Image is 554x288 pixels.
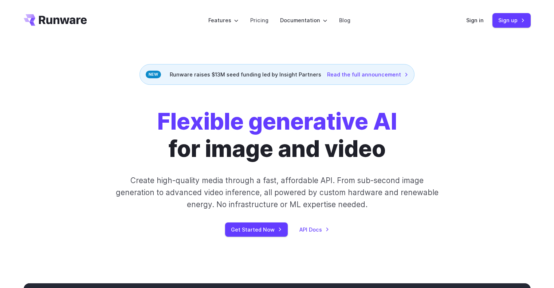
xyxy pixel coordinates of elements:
[466,16,484,24] a: Sign in
[492,13,531,27] a: Sign up
[327,70,408,79] a: Read the full announcement
[157,108,397,163] h1: for image and video
[208,16,239,24] label: Features
[225,222,288,237] a: Get Started Now
[24,14,87,26] a: Go to /
[250,16,268,24] a: Pricing
[140,64,414,85] div: Runware raises $13M seed funding led by Insight Partners
[280,16,327,24] label: Documentation
[115,174,439,211] p: Create high-quality media through a fast, affordable API. From sub-second image generation to adv...
[157,108,397,135] strong: Flexible generative AI
[299,225,329,234] a: API Docs
[339,16,350,24] a: Blog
